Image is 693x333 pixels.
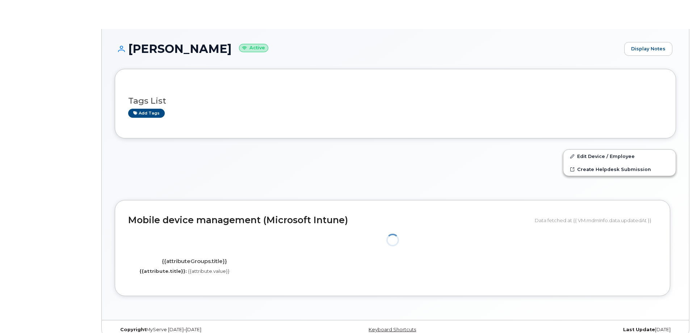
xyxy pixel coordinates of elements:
div: MyServe [DATE]–[DATE] [115,327,302,333]
h2: Mobile device management (Microsoft Intune) [128,215,529,225]
h3: Tags List [128,96,663,105]
span: {{attribute.value}} [188,268,230,274]
h1: [PERSON_NAME] [115,42,621,55]
strong: Copyright [120,327,146,332]
a: Keyboard Shortcuts [369,327,416,332]
div: Data fetched at {{ VM.mdmInfo.data.updatedAt }} [535,213,657,227]
h4: {{attributeGroups.title}} [134,258,255,265]
div: [DATE] [489,327,676,333]
a: Add tags [128,109,165,118]
a: Create Helpdesk Submission [563,163,676,176]
a: Edit Device / Employee [563,150,676,163]
label: {{attribute.title}}: [139,268,187,275]
a: Display Notes [624,42,672,56]
strong: Last Update [623,327,655,332]
small: Active [239,44,268,52]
